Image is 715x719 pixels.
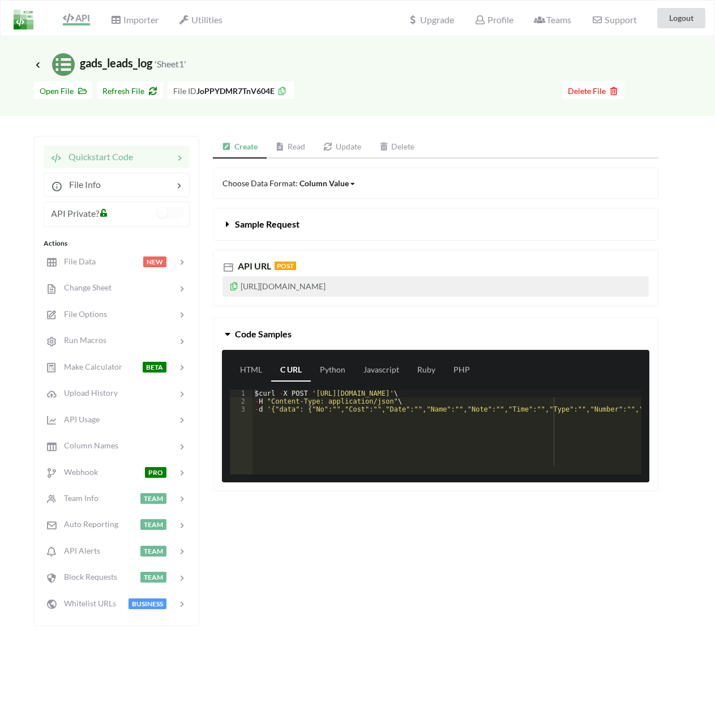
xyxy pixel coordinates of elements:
a: Javascript [354,359,408,382]
button: Refresh File [97,82,163,99]
p: [URL][DOMAIN_NAME] [222,276,649,297]
span: API Private? [51,208,99,219]
img: LogoIcon.png [14,10,33,29]
a: Update [314,136,370,159]
span: Choose Data Format: [222,178,356,188]
span: TEAM [140,572,166,583]
span: Refresh File [102,86,157,96]
div: Actions [44,238,190,249]
small: 'Sheet1' [155,58,186,69]
div: 3 [230,405,252,413]
span: API Alerts [57,546,100,555]
button: Logout [657,8,705,28]
a: Delete [370,136,424,159]
div: 1 [230,390,252,397]
span: Webhook [57,467,98,477]
span: File Options [57,309,107,319]
span: BUSINESS [129,598,166,609]
span: API [63,12,90,23]
span: TEAM [140,546,166,557]
span: Column Names [57,440,118,450]
a: PHP [444,359,479,382]
span: File Data [57,256,96,266]
a: HTML [231,359,271,382]
span: Run Macros [57,335,106,345]
span: Support [592,15,636,24]
span: Teams [534,14,571,25]
a: Create [213,136,267,159]
span: Quickstart Code [62,151,133,162]
span: Upload History [57,388,118,397]
span: Open File [40,86,87,96]
button: Sample Request [213,208,658,240]
span: Profile [474,14,513,25]
span: API URL [236,260,271,271]
span: Change Sheet [57,283,112,292]
span: Sample Request [235,219,299,229]
span: Whitelist URLs [57,598,116,608]
span: File Info [62,179,101,190]
span: TEAM [140,493,166,504]
a: Read [267,136,315,159]
span: PRO [145,467,166,478]
span: File ID [173,86,196,96]
span: Team Info [57,493,99,503]
span: Importer [110,14,158,25]
span: API Usage [57,414,100,424]
span: Upgrade [408,15,454,24]
img: /static/media/sheets.7a1b7961.svg [52,53,75,76]
span: Make Calculator [57,362,122,371]
span: Utilities [179,14,222,25]
span: TEAM [140,519,166,530]
span: gads_leads_log [34,56,186,70]
span: BETA [143,362,166,373]
span: POST [275,262,296,270]
button: Open File [34,82,92,99]
button: Code Samples [213,318,658,350]
span: Delete File [568,86,619,96]
div: 2 [230,397,252,405]
span: Code Samples [235,328,292,339]
a: Python [311,359,354,382]
span: NEW [143,256,166,267]
span: Block Requests [57,572,117,581]
div: Column Value [299,177,349,189]
a: Ruby [408,359,444,382]
button: Delete File [562,82,624,99]
b: JoPPYDMR7TnV604E [196,86,275,96]
span: Auto Reporting [57,519,118,529]
a: C URL [271,359,311,382]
